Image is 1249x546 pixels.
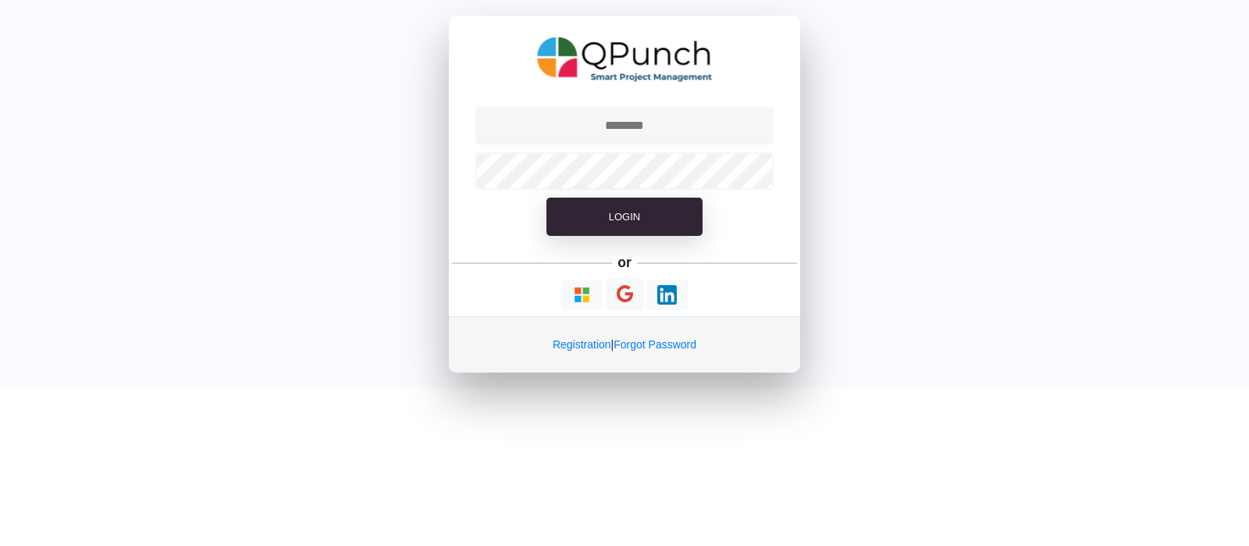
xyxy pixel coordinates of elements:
span: Login [609,211,640,223]
h5: or [615,252,635,273]
a: Registration [553,338,611,351]
button: Continue With LinkedIn [646,280,688,310]
img: QPunch [537,31,713,87]
button: Continue With Google [606,279,644,311]
div: | [449,316,800,373]
a: Forgot Password [614,338,696,351]
button: Continue With Microsoft Azure [561,280,603,310]
img: Loading... [572,285,592,305]
button: Login [546,198,703,237]
img: Loading... [657,285,677,305]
